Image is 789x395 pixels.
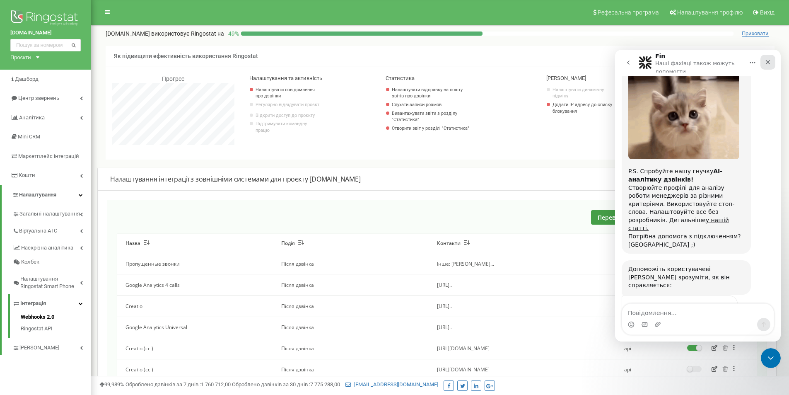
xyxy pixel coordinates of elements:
span: Інше: [PERSON_NAME]... [437,260,494,267]
a: [DOMAIN_NAME] [10,29,81,37]
button: вибір GIF-файлів [26,271,33,278]
span: Загальні налаштування [19,210,80,218]
span: Налаштування Ringostat Smart Phone [20,275,80,291]
u: 1 760 712,00 [201,381,231,388]
a: Інтеграція [12,294,91,311]
span: Аналiтика [19,114,45,121]
b: AI-аналітику дзвінків! [13,118,107,133]
img: Ringostat logo [10,8,81,29]
span: використовує Ringostat на [151,30,224,37]
button: Контакти [437,240,470,247]
span: Оброблено дзвінків за 30 днів : [232,381,340,388]
td: api [616,359,679,380]
span: Реферальна програма [598,9,659,16]
a: [PERSON_NAME] [12,338,91,355]
span: Наскрізна аналітика [21,244,73,252]
span: Інтеграція [20,300,46,308]
a: Відкрити доступ до проєкту [256,112,320,119]
span: Маркетплейс інтеграцій [18,153,79,159]
td: Creatio [117,296,273,317]
button: Завантажити вкладений файл [39,271,46,278]
a: Налаштування [2,185,91,205]
span: Приховати [742,30,769,37]
a: у нашій статті. [13,167,114,182]
u: 7 775 288,00 [310,381,340,388]
button: Вибір емодзі [13,271,19,278]
span: Дашборд [15,76,39,82]
div: Допоможіть користувачеві [PERSON_NAME] зрозуміти, як він справляється: [7,211,136,245]
td: Після дзвінка [273,317,429,338]
td: Після дзвінка [273,296,429,317]
td: api [616,338,679,359]
span: Статистика [386,75,415,81]
a: Webhooks 2.0 [21,313,91,323]
div: Fin каже… [7,246,159,327]
span: [PERSON_NAME] [19,344,59,352]
span: Кошти [19,172,35,178]
div: P.S. Спробуйте нашу гнучку [13,118,129,134]
span: Налаштування та активність [249,75,322,81]
td: Google Analytics 4 calls [117,274,273,296]
a: Налаштування Ringostat Smart Phone [12,269,91,294]
p: Підтримувати командну працю [256,121,320,133]
button: Подія [281,240,304,247]
td: Пропущенные звонки [117,253,273,274]
p: [DOMAIN_NAME] [106,29,224,38]
a: Ringostat API [21,323,91,333]
a: Налаштувати динамічну підміну [553,87,617,99]
span: [URL].. [437,324,452,331]
span: Центр звернень [18,95,59,101]
a: Вивантажувати звіти з розділу "Статистика" [392,110,473,123]
a: Колбек [12,255,91,269]
input: Пошук за номером [10,39,81,51]
td: Після дзвінка [273,359,429,380]
span: Налаштування [19,191,56,198]
td: [URL][DOMAIN_NAME] [429,359,615,380]
a: Наскрізна аналітика [12,238,91,255]
div: Налаштування інтеграції з зовнішніми системами для проєкту [DOMAIN_NAME] [110,174,764,184]
span: Прогрес [162,75,184,82]
span: 99,989% [99,381,124,388]
span: Віртуальна АТС [19,227,57,235]
a: [EMAIL_ADDRESS][DOMAIN_NAME] [345,381,438,388]
div: Проєкти [10,53,31,61]
button: Перевірка дій з помилками [591,210,687,225]
a: Віртуальна АТС [12,221,91,238]
td: Після дзвінка [273,338,429,359]
p: 49 % [224,29,241,38]
td: Після дзвінка [273,253,429,274]
span: [URL].. [437,281,452,288]
button: Надіслати повідомлення… [142,268,155,281]
td: Після дзвінка [273,274,429,296]
a: Створити звіт у розділі "Статистика" [392,125,473,132]
div: Fin каже… [7,211,159,246]
span: Вихід [760,9,775,16]
p: Регулярно відвідувати проєкт [256,102,320,108]
span: Як підвищити ефективність використання Ringostat [114,53,258,59]
a: Загальні налаштування [12,204,91,221]
td: [URL][DOMAIN_NAME] [429,338,615,359]
iframe: Intercom live chat [615,50,781,342]
span: [URL].. [437,303,452,310]
a: Налаштувати повідомлення про дзвінки [256,87,320,99]
td: Creatio (cci) [117,338,273,359]
div: Створюйте профілі для аналізу роботи менеджерів за різними критеріями. Використовуйте стоп-слова.... [13,134,129,183]
span: [PERSON_NAME] [546,75,586,81]
span: Mini CRM [18,133,40,140]
span: Налаштування профілю [677,9,743,16]
div: Допоможіть користувачеві [PERSON_NAME] зрозуміти, як він справляється: [13,216,129,240]
span: Колбек [21,258,39,266]
a: Налаштувати відправку на пошту звітів про дзвінки [392,87,473,99]
a: Слухати записи розмов [392,102,473,108]
div: Потрібна допомога з підключенням? [GEOGRAPHIC_DATA] ;) [13,183,129,199]
textarea: Повідомлення... [7,254,159,268]
td: Creatio (cci) [117,359,273,380]
a: Додати IP адресу до списку блокування [553,102,617,114]
iframe: Intercom live chat [761,348,781,368]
